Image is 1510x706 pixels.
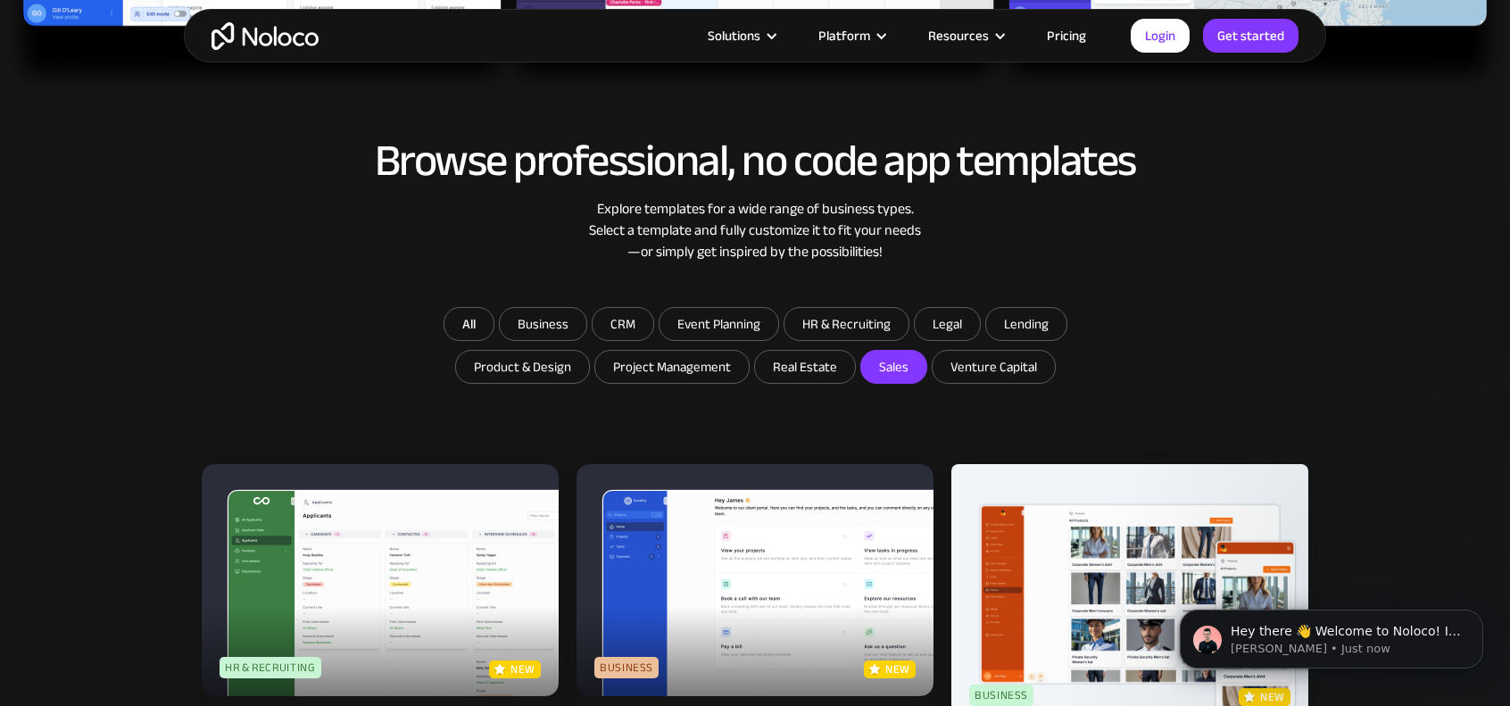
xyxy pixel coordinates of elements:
[1131,19,1190,53] a: Login
[510,660,535,678] p: new
[220,657,321,678] div: HR & Recruiting
[885,660,910,678] p: new
[685,24,796,47] div: Solutions
[818,24,870,47] div: Platform
[708,24,760,47] div: Solutions
[969,685,1033,706] div: Business
[906,24,1025,47] div: Resources
[444,307,494,341] a: All
[1203,19,1298,53] a: Get started
[928,24,989,47] div: Resources
[1025,24,1108,47] a: Pricing
[594,657,659,678] div: Business
[202,137,1308,185] h2: Browse professional, no code app templates
[398,307,1112,388] form: Email Form
[1153,572,1510,697] iframe: Intercom notifications message
[796,24,906,47] div: Platform
[202,198,1308,262] div: Explore templates for a wide range of business types. Select a template and fully customize it to...
[212,22,319,50] a: home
